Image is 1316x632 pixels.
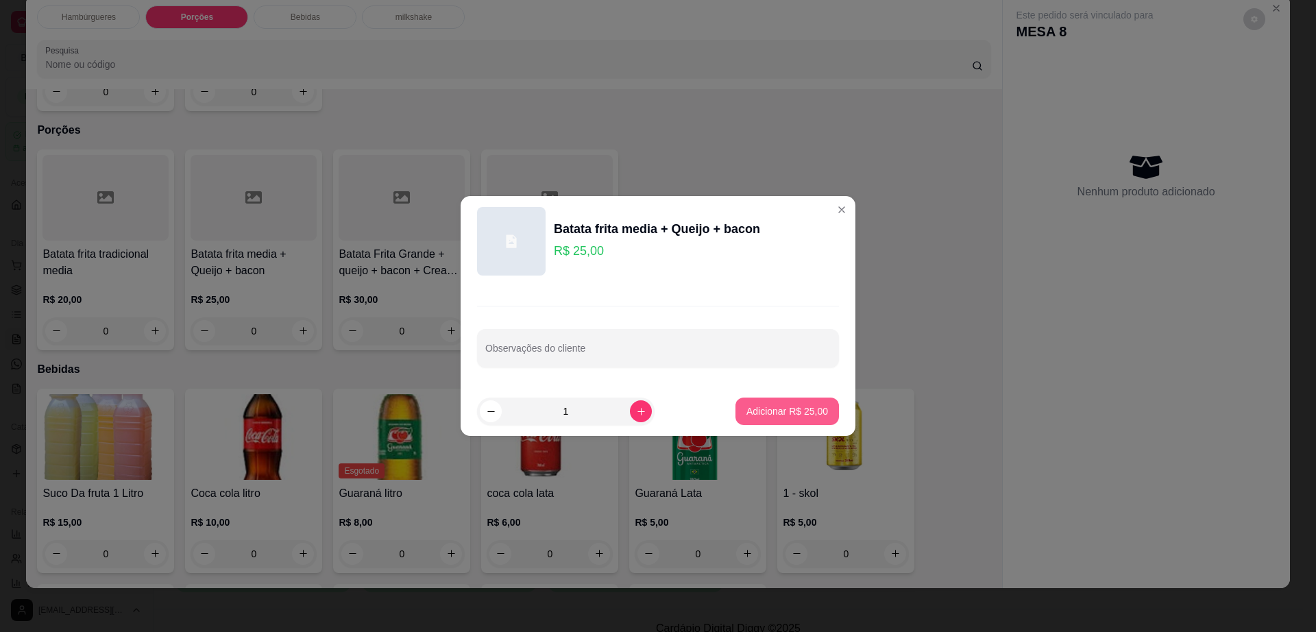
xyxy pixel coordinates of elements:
button: Close [831,199,853,221]
button: increase-product-quantity [630,400,652,422]
p: R$ 25,00 [554,241,760,260]
button: Adicionar R$ 25,00 [735,398,839,425]
p: Adicionar R$ 25,00 [746,404,828,418]
button: decrease-product-quantity [480,400,502,422]
input: Observações do cliente [485,347,831,361]
div: Batata frita media + Queijo + bacon [554,219,760,239]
